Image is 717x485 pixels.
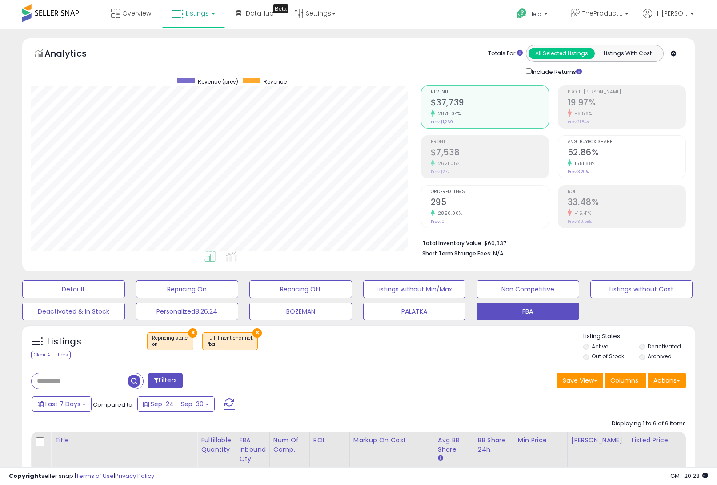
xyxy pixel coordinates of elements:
[151,400,204,408] span: Sep-24 - Sep-30
[590,280,693,298] button: Listings without Cost
[477,303,579,320] button: FBA
[516,8,527,19] i: Get Help
[264,78,287,85] span: Revenue
[22,303,125,320] button: Deactivated & In Stock
[44,47,104,62] h5: Analytics
[435,210,462,217] small: 2850.00%
[568,97,685,109] h2: 19.97%
[136,303,239,320] button: Personalized8.26.24
[610,376,638,385] span: Columns
[592,352,624,360] label: Out of Stock
[509,1,557,29] a: Help
[438,436,470,454] div: Avg BB Share
[572,110,592,117] small: -8.56%
[670,472,708,480] span: 2025-10-8 20:28 GMT
[353,436,430,445] div: Markup on Cost
[93,400,134,409] span: Compared to:
[273,4,288,13] div: Tooltip anchor
[431,197,549,209] h2: 295
[431,97,549,109] h2: $37,739
[249,303,352,320] button: BOZEMAN
[313,436,346,445] div: ROI
[31,351,71,359] div: Clear All Filters
[568,197,685,209] h2: 33.48%
[207,341,253,348] div: fba
[648,352,672,360] label: Archived
[122,9,151,18] span: Overview
[568,190,685,194] span: ROI
[435,160,461,167] small: 2621.05%
[422,237,679,248] li: $60,337
[431,169,449,174] small: Prev: $277
[22,280,125,298] button: Default
[201,436,232,454] div: Fulfillable Quantity
[583,332,695,341] p: Listing States:
[32,396,92,412] button: Last 7 Days
[115,472,154,480] a: Privacy Policy
[568,169,589,174] small: Prev: 3.20%
[582,9,622,18] span: TheProductHaven
[594,48,661,59] button: Listings With Cost
[654,9,688,18] span: Hi [PERSON_NAME]
[55,436,193,445] div: Title
[529,10,541,18] span: Help
[435,110,461,117] small: 2875.04%
[568,140,685,145] span: Avg. Buybox Share
[349,432,434,477] th: The percentage added to the cost of goods (COGS) that forms the calculator for Min & Max prices.
[252,328,262,338] button: ×
[152,341,188,348] div: on
[518,436,564,445] div: Min Price
[76,472,114,480] a: Terms of Use
[431,90,549,95] span: Revenue
[422,250,492,257] b: Short Term Storage Fees:
[557,373,603,388] button: Save View
[431,119,453,125] small: Prev: $1,269
[45,400,80,408] span: Last 7 Days
[137,396,215,412] button: Sep-24 - Sep-30
[572,160,596,167] small: 1551.88%
[529,48,595,59] button: All Selected Listings
[47,335,81,348] h5: Listings
[422,239,483,247] b: Total Inventory Value:
[648,343,681,350] label: Deactivated
[239,436,266,464] div: FBA inbound Qty
[207,335,253,348] span: Fulfillment channel :
[568,219,592,224] small: Prev: 39.58%
[605,373,646,388] button: Columns
[363,303,466,320] button: PALATKA
[488,49,523,58] div: Totals For
[273,436,306,454] div: Num of Comp.
[198,78,238,85] span: Revenue (prev)
[136,280,239,298] button: Repricing On
[148,373,183,388] button: Filters
[431,147,549,159] h2: $7,538
[568,119,589,125] small: Prev: 21.84%
[592,343,608,350] label: Active
[493,249,504,258] span: N/A
[9,472,154,481] div: seller snap | |
[188,328,197,338] button: ×
[431,190,549,194] span: Ordered Items
[363,280,466,298] button: Listings without Min/Max
[612,420,686,428] div: Displaying 1 to 6 of 6 items
[519,66,593,77] div: Include Returns
[643,9,694,29] a: Hi [PERSON_NAME]
[648,373,686,388] button: Actions
[477,280,579,298] button: Non Competitive
[438,454,443,462] small: Avg BB Share.
[249,280,352,298] button: Repricing Off
[568,147,685,159] h2: 52.86%
[9,472,41,480] strong: Copyright
[478,436,510,454] div: BB Share 24h.
[571,436,624,445] div: [PERSON_NAME]
[572,210,592,217] small: -15.41%
[632,436,709,445] div: Listed Price
[431,140,549,145] span: Profit
[431,219,445,224] small: Prev: 10
[568,90,685,95] span: Profit [PERSON_NAME]
[152,335,188,348] span: Repricing state :
[186,9,209,18] span: Listings
[246,9,274,18] span: DataHub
